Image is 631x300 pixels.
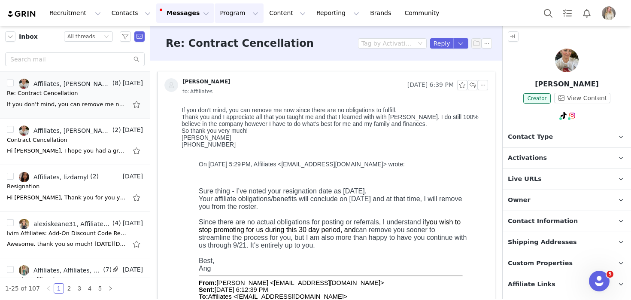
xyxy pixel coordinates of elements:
div: [PHONE_NUMBER] [3,38,306,45]
div: Tag by Activation [361,39,412,48]
div: If you don’t mind, you can remove me now since there are no obligations to fulfill. Thank you and... [7,100,127,109]
a: alexiskeane31, Affiliates, [PERSON_NAME] [19,219,111,229]
h3: Re: Contract Cencellation [166,36,314,51]
a: grin logo [7,10,37,18]
span: Clip a block [39,86,67,92]
span: (2) [88,172,99,181]
i: icon: down [418,41,423,47]
div: Hi Heather, I hope you had a great weekend. Thanks for your message. I am really sorry to hear yo... [7,147,127,155]
div: Hi Liz, Thank you for you your email making us aware that you wish to terminate your partnership ... [7,193,127,202]
button: Messages [156,3,214,23]
span: Since there are no actual obligations for posting or referrals, I understand if [21,115,248,122]
span: Inbox Panel [35,255,64,266]
button: View Content [554,93,610,103]
img: Heather Roy [555,49,579,72]
span: Affiliate Links [508,280,555,289]
img: instagram.svg [569,112,576,119]
div: Contract Cencellation [7,136,67,144]
span: [DATE] 6:39 PM [407,80,454,90]
li: Next Page [105,283,115,294]
img: 713d7066-89a1-45fe-8d93-51b633985788.jpg [19,126,29,136]
div: Thank you and I appreciate all that you taught me and that I learned with with [PERSON_NAME]. I d... [3,10,306,24]
div: Ivim Affiliates: Add-On Discount Code Request Form [August] [7,229,127,238]
i: icon: down [104,34,109,40]
span: you wish to stop promoting for us during this 30 day period, and [21,115,282,130]
i: icon: search [133,56,140,62]
a: Affiliates, [PERSON_NAME] [19,126,111,136]
button: Search [539,3,558,23]
input: Search mail [5,52,145,66]
b: Subject: [21,197,46,204]
button: Contacts [106,3,156,23]
a: 4 [85,284,94,293]
div: Sure thing - I’ve noted your resignation date as [DATE]. [21,84,289,92]
a: 3 [75,284,84,293]
div: All threads [67,32,95,41]
img: 44e36cd7-0adb-407b-8cbd-f105414dd1c8.jpg [19,265,29,276]
div: [PERSON_NAME] [DATE] 6:39 PMto:Affiliates [158,71,495,103]
div: Affiliates, [PERSON_NAME] [33,127,111,134]
button: Content [264,3,311,23]
span: 5 [607,271,613,278]
span: Inbox [19,32,38,41]
span: Clip a selection (Select text first) [39,72,115,79]
div: Destination [21,244,155,254]
button: Recruitment [44,3,106,23]
button: Clip a selection (Select text first) [25,68,157,82]
div: Your affiliate obligations/benefits will conclude on [DATE] and at that time, I will remove you f... [21,92,289,107]
a: Brands [365,3,399,23]
b: To: [21,190,30,197]
span: can remove you sooner to streamline the process for you, but I am also more than happy to have yo... [21,123,288,146]
div: [PERSON_NAME] [182,78,231,85]
blockquote: On [DATE] 5:29 PM, Affiliates <[EMAIL_ADDRESS][DOMAIN_NAME]> wrote: [21,58,289,71]
span: Shipping Addresses [508,238,577,247]
span: Activations [508,153,547,163]
img: 713d7066-89a1-45fe-8d93-51b633985788.jpg [19,79,29,89]
a: Tasks [558,3,577,23]
div: [PERSON_NAME] [21,224,289,238]
img: 8f207328-bcbb-41db-b264-a22fb7181c4f.jpg [19,219,29,229]
div: Resignation [7,182,39,191]
b: Sent: [21,183,36,190]
span: Clip a screenshot [39,99,79,106]
div: Awesome, thank you so much! On Wed, Aug 13, 2025 at 1:51 PM Affiliates <affiliates@ivimhealth.com... [7,240,127,248]
a: Affiliates, [PERSON_NAME] [19,79,111,89]
span: Creator [523,93,551,104]
span: Custom Properties [508,259,573,268]
img: placeholder-contacts.jpeg [164,78,178,92]
li: 1-25 of 107 [5,283,40,294]
img: 24012b80-f235-4c81-a3ba-968ee81c288a.jpg [19,172,29,182]
a: 5 [95,284,105,293]
span: Live URLs [508,174,542,184]
li: 1 [54,283,64,294]
button: Notifications [577,3,596,23]
a: 2 [64,284,74,293]
div: [PERSON_NAME] [3,31,306,45]
button: Reporting [311,3,364,23]
input: Untitled [22,37,160,55]
button: Program [215,3,264,23]
blockquote: On [DATE] 4:24 PM, Affiliates <[EMAIL_ADDRESS][DOMAIN_NAME]> wrote: [38,251,272,265]
button: Clip a bookmark [25,55,157,68]
div: Re: Contract Cencellation [7,89,78,98]
div: Affiliates, Affiliates, [PERSON_NAME] [33,267,101,274]
li: Previous Page [43,283,54,294]
iframe: Intercom live chat [589,271,610,291]
img: d416e1e8-898c-4204-ac8e-ae34b5e58a77.jpeg [602,6,616,20]
font: [PERSON_NAME] <[EMAIL_ADDRESS][DOMAIN_NAME]> [DATE] 6:12:39 PM Affiliates <[EMAIL_ADDRESS][DOMAIN... [21,176,206,204]
i: icon: right [108,286,113,291]
span: Clear all and close [104,121,150,132]
div: alexiskeane31, Affiliates, [PERSON_NAME] [33,220,111,227]
span: Send Email [134,31,145,42]
a: Community [400,3,449,23]
li: 4 [85,283,95,294]
div: Best, [21,154,289,162]
span: Owner [508,196,531,205]
span: Contact Information [508,217,578,226]
a: Affiliates, Affiliates, [PERSON_NAME] [19,265,101,276]
li: 3 [74,283,85,294]
i: icon: left [46,286,51,291]
div: Reorder refill code [7,276,58,284]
